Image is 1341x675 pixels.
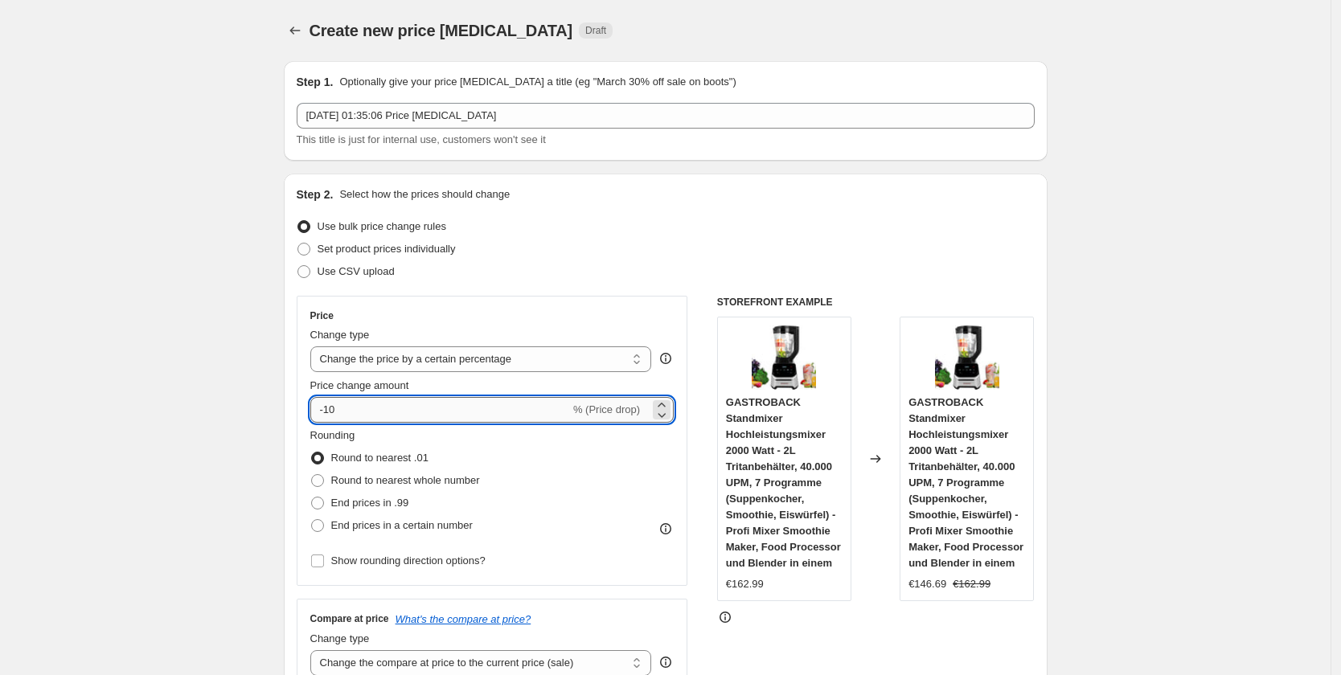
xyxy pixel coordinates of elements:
[318,220,446,232] span: Use bulk price change rules
[310,379,409,391] span: Price change amount
[658,350,674,366] div: help
[717,296,1035,309] h6: STOREFRONT EXAMPLE
[339,186,510,202] p: Select how the prices should change
[331,452,429,464] span: Round to nearest .01
[310,632,370,644] span: Change type
[297,186,334,202] h2: Step 2.
[396,613,531,625] button: What's the compare at price?
[726,576,764,592] div: €162.99
[658,654,674,670] div: help
[339,74,736,90] p: Optionally give your price [MEDICAL_DATA] a title (eg "March 30% off sale on boots")
[310,612,389,625] h3: Compare at price
[331,474,480,486] span: Round to nearest whole number
[752,325,816,390] img: 61gQauujCBL._AC_SL1000_80x.jpg
[310,429,355,441] span: Rounding
[310,397,570,423] input: -15
[331,497,409,509] span: End prices in .99
[953,576,990,592] strike: €162.99
[297,74,334,90] h2: Step 1.
[935,325,999,390] img: 61gQauujCBL._AC_SL1000_80x.jpg
[310,309,334,322] h3: Price
[726,396,841,569] span: GASTROBACK Standmixer Hochleistungsmixer 2000 Watt - 2L Tritanbehälter, 40.000 UPM, 7 Programme (...
[318,243,456,255] span: Set product prices individually
[318,265,395,277] span: Use CSV upload
[573,403,640,415] span: % (Price drop)
[331,519,473,531] span: End prices in a certain number
[297,103,1035,129] input: 30% off holiday sale
[284,19,306,42] button: Price change jobs
[331,554,486,567] span: Show rounding direction options?
[908,396,1023,569] span: GASTROBACK Standmixer Hochleistungsmixer 2000 Watt - 2L Tritanbehälter, 40.000 UPM, 7 Programme (...
[908,576,946,592] div: €146.69
[310,22,573,39] span: Create new price [MEDICAL_DATA]
[310,329,370,341] span: Change type
[297,133,546,145] span: This title is just for internal use, customers won't see it
[585,24,606,37] span: Draft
